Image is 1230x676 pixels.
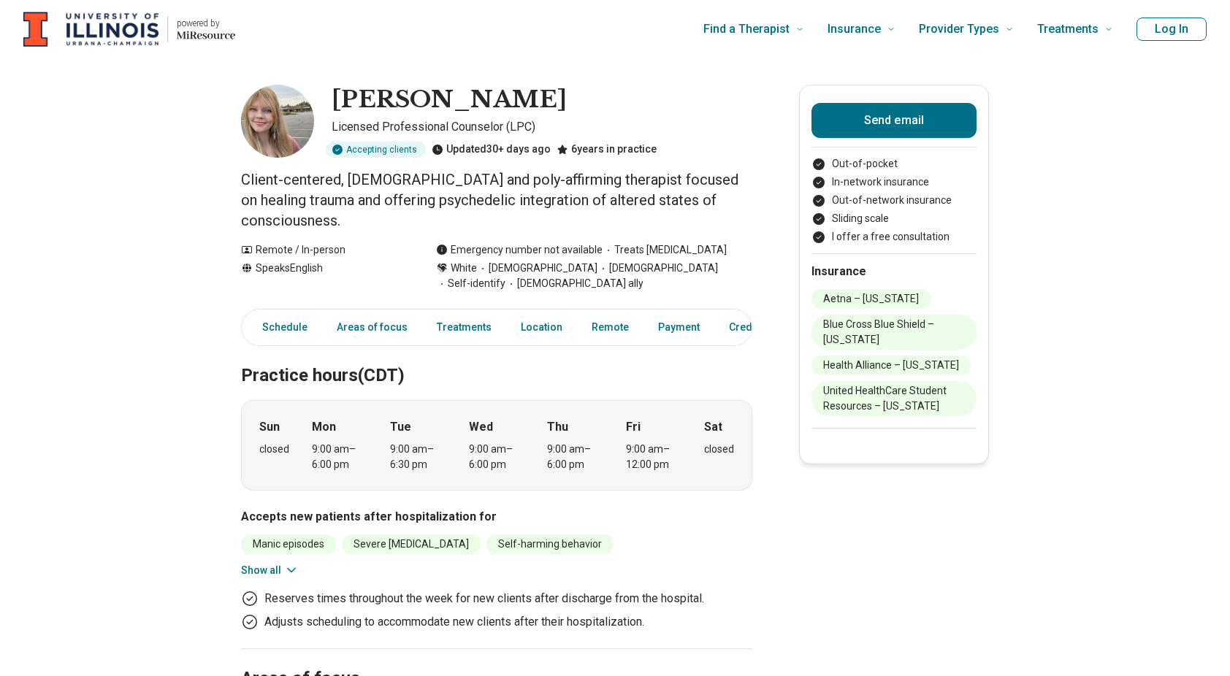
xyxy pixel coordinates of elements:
[1037,19,1099,39] span: Treatments
[626,418,641,436] strong: Fri
[432,142,551,158] div: Updated 30+ days ago
[428,312,500,342] a: Treatments
[390,418,411,436] strong: Tue
[332,118,752,136] p: Licensed Professional Counselor (LPC)
[811,193,977,208] li: Out-of-network insurance
[486,534,614,554] li: Self-harming behavior
[720,312,802,342] a: Credentials
[241,508,752,526] h3: Accepts new patients after hospitalization for
[811,156,977,172] li: Out-of-pocket
[477,261,597,276] span: [DEMOGRAPHIC_DATA]
[312,442,368,472] div: 9:00 am – 6:00 pm
[332,85,567,115] h1: [PERSON_NAME]
[603,242,727,258] span: Treats [MEDICAL_DATA]
[626,442,682,472] div: 9:00 am – 12:00 pm
[557,142,657,158] div: 6 years in practice
[828,19,881,39] span: Insurance
[811,156,977,245] ul: Payment options
[704,418,722,436] strong: Sat
[547,418,568,436] strong: Thu
[264,613,644,631] p: Adjusts scheduling to accommodate new clients after their hospitalization.
[23,6,235,53] a: Home page
[704,442,734,457] div: closed
[1137,18,1207,41] button: Log In
[241,329,752,388] h2: Practice hours (CDT)
[811,229,977,245] li: I offer a free consultation
[326,142,426,158] div: Accepting clients
[583,312,638,342] a: Remote
[703,19,790,39] span: Find a Therapist
[342,534,481,554] li: Severe [MEDICAL_DATA]
[597,261,718,276] span: [DEMOGRAPHIC_DATA]
[328,312,416,342] a: Areas of focus
[547,442,603,472] div: 9:00 am – 6:00 pm
[436,276,505,291] span: Self-identify
[919,19,999,39] span: Provider Types
[469,418,493,436] strong: Wed
[241,400,752,491] div: When does the program meet?
[312,418,336,436] strong: Mon
[177,18,235,29] p: powered by
[259,442,289,457] div: closed
[649,312,708,342] a: Payment
[811,211,977,226] li: Sliding scale
[264,590,704,607] p: Reserves times throughout the week for new clients after discharge from the hospital.
[241,242,407,258] div: Remote / In-person
[811,174,977,190] li: In-network insurance
[512,312,571,342] a: Location
[241,169,752,231] p: Client-centered, [DEMOGRAPHIC_DATA] and poly-affirming therapist focused on healing trauma and of...
[811,381,977,416] li: United HealthCare Student Resources – [US_STATE]
[241,261,407,291] div: Speaks English
[469,442,525,472] div: 9:00 am – 6:00 pm
[811,289,931,309] li: Aetna – [US_STATE]
[811,315,977,350] li: Blue Cross Blue Shield – [US_STATE]
[505,276,643,291] span: [DEMOGRAPHIC_DATA] ally
[241,85,314,158] img: Wendy Graham, Licensed Professional Counselor (LPC)
[811,356,971,375] li: Health Alliance – [US_STATE]
[811,263,977,280] h2: Insurance
[390,442,446,472] div: 9:00 am – 6:30 pm
[241,534,336,554] li: Manic episodes
[259,418,280,436] strong: Sun
[245,312,316,342] a: Schedule
[436,242,603,258] div: Emergency number not available
[241,563,299,578] button: Show all
[451,261,477,276] span: White
[811,103,977,138] button: Send email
